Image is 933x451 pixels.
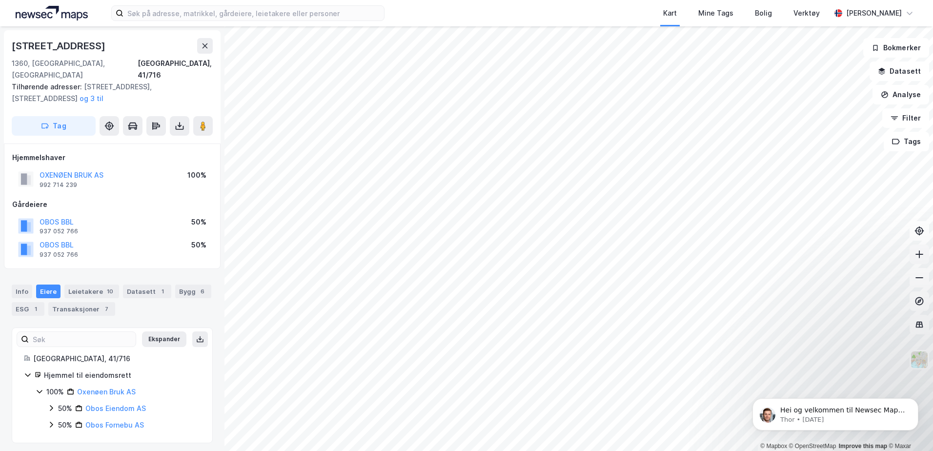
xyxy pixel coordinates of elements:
a: Improve this map [839,443,887,450]
div: 50% [191,216,206,228]
div: 992 714 239 [40,181,77,189]
a: OpenStreetMap [789,443,836,450]
div: 1 [158,287,167,296]
div: 1 [31,304,41,314]
button: Filter [882,108,929,128]
div: [STREET_ADDRESS], [STREET_ADDRESS] [12,81,205,104]
div: Bolig [755,7,772,19]
div: 50% [58,403,72,414]
button: Datasett [870,61,929,81]
div: Bygg [175,285,211,298]
div: 10 [105,287,115,296]
button: Bokmerker [863,38,929,58]
div: [STREET_ADDRESS] [12,38,107,54]
div: [GEOGRAPHIC_DATA], 41/716 [138,58,213,81]
a: Obos Eiendom AS [85,404,146,412]
div: 100% [46,386,64,398]
button: Ekspander [142,331,186,347]
div: Info [12,285,32,298]
div: 100% [187,169,206,181]
a: Obos Fornebu AS [85,421,144,429]
div: 937 052 766 [40,227,78,235]
div: Datasett [123,285,171,298]
button: Tag [12,116,96,136]
div: Transaksjoner [48,302,115,316]
img: Z [910,350,929,369]
div: ESG [12,302,44,316]
div: 1360, [GEOGRAPHIC_DATA], [GEOGRAPHIC_DATA] [12,58,138,81]
div: Verktøy [793,7,820,19]
iframe: Intercom notifications message [738,378,933,446]
button: Tags [884,132,929,151]
input: Søk på adresse, matrikkel, gårdeiere, leietakere eller personer [123,6,384,20]
div: Mine Tags [698,7,733,19]
div: Gårdeiere [12,199,212,210]
div: Eiere [36,285,61,298]
div: 7 [101,304,111,314]
a: Mapbox [760,443,787,450]
div: 6 [198,287,207,296]
div: 50% [191,239,206,251]
input: Søk [29,332,136,347]
div: [GEOGRAPHIC_DATA], 41/716 [33,353,201,365]
div: 937 052 766 [40,251,78,259]
img: logo.a4113a55bc3d86da70a041830d287a7e.svg [16,6,88,20]
div: 50% [58,419,72,431]
button: Analyse [872,85,929,104]
div: [PERSON_NAME] [846,7,902,19]
div: Hjemmelshaver [12,152,212,164]
a: Oxenøen Bruk AS [77,388,136,396]
div: Kart [663,7,677,19]
div: Hjemmel til eiendomsrett [44,369,201,381]
div: Leietakere [64,285,119,298]
span: Tilhørende adresser: [12,82,84,91]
